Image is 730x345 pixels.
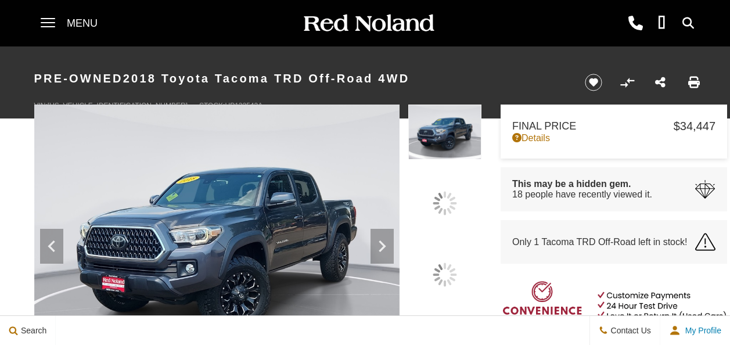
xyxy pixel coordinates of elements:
[18,326,46,335] span: Search
[199,102,225,110] span: Stock:
[301,13,435,34] img: Red Noland Auto Group
[512,189,652,200] span: 18 people have recently viewed it.
[688,76,700,89] a: Print this Pre-Owned 2018 Toyota Tacoma TRD Off-Road 4WD
[512,179,652,189] span: This may be a hidden gem.
[681,326,721,335] span: My Profile
[660,316,730,345] button: user-profile-menu
[608,326,651,335] span: Contact Us
[512,120,674,132] span: Final Price
[34,55,566,102] h1: 2018 Toyota Tacoma TRD Off-Road 4WD
[618,74,636,91] button: Compare vehicle
[512,237,687,247] span: Only 1 Tacoma TRD Off-Road left in stock!
[225,102,262,110] span: UP132542A
[512,120,715,133] a: Final Price $34,447
[655,76,666,89] a: Share this Pre-Owned 2018 Toyota Tacoma TRD Off-Road 4WD
[48,102,188,110] span: [US_VEHICLE_IDENTIFICATION_NUMBER]
[34,72,123,85] strong: Pre-Owned
[512,133,715,143] a: Details
[34,102,48,110] span: VIN:
[674,120,715,133] span: $34,447
[408,105,481,160] img: Used 2018 Magnetic Gray Metallic Toyota TRD Off-Road image 1
[581,73,606,92] button: Save vehicle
